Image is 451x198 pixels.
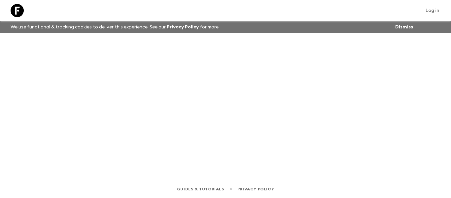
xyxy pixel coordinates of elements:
[177,185,224,193] a: Guides & Tutorials
[237,185,274,193] a: Privacy Policy
[422,6,443,15] a: Log in
[167,25,199,29] a: Privacy Policy
[8,21,222,33] p: We use functional & tracking cookies to deliver this experience. See our for more.
[394,22,415,32] button: Dismiss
